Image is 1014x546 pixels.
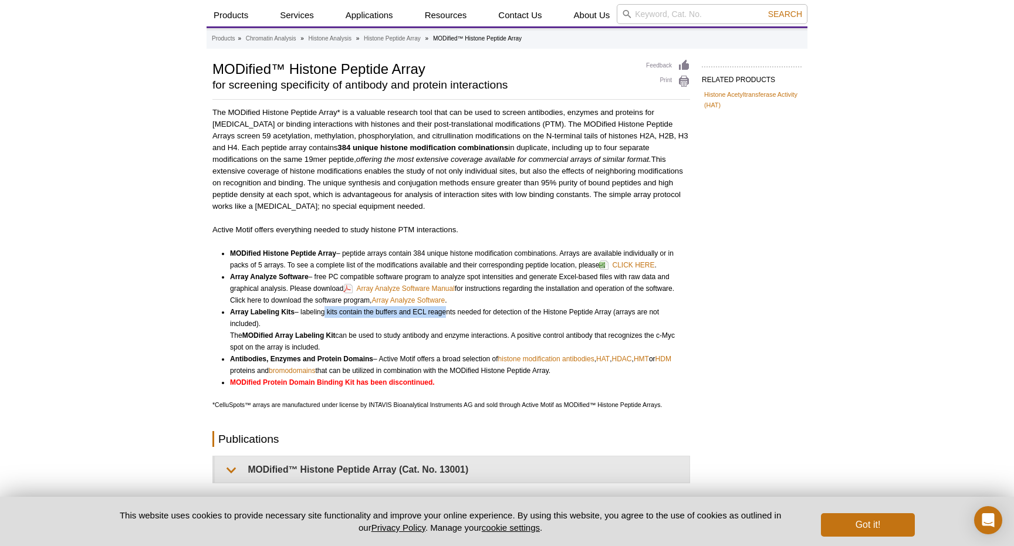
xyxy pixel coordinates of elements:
[356,35,360,42] li: »
[482,523,540,533] button: cookie settings
[364,33,421,44] a: Histone Peptide Array
[212,59,634,77] h1: MODified™ Histone Peptide Array
[356,155,651,164] i: offering the most extensive coverage available for commercial arrays of similar format.
[612,353,632,365] a: HDAC
[974,506,1002,534] div: Open Intercom Messenger
[596,353,610,365] a: HAT
[337,143,508,152] strong: 384 unique histone modification combinations
[343,282,454,296] a: Array Analyze Software Manual
[425,35,429,42] li: »
[646,75,690,88] a: Print
[599,258,654,272] a: CLICK HERE
[207,4,255,26] a: Products
[246,33,296,44] a: Chromatin Analysis
[634,353,649,365] a: HMT
[371,294,445,306] a: Array Analyze Software
[617,4,807,24] input: Keyword, Cat. No.
[269,365,315,377] a: bromodomains
[704,89,799,110] a: Histone Acetyltransferase Activity (HAT)
[215,456,689,483] summary: MODified™ Histone Peptide Array (Cat. No. 13001)
[212,224,690,236] p: Active Motif offers everything needed to study histone PTM interactions.
[371,523,425,533] a: Privacy Policy
[655,353,671,365] a: HDM
[230,355,373,363] strong: Antibodies, Enzymes and Protein Domains
[230,247,680,271] li: – peptide arrays contain 384 unique histone modification combinations. Arrays are available indiv...
[230,308,295,316] strong: Array Labeling Kits
[212,80,634,90] h2: for screening specificity of antibody and protein interactions
[433,35,522,42] li: MODified™ Histone Peptide Array
[238,35,241,42] li: »
[230,271,680,306] li: – free PC compatible software program to analyze spot intensities and generate Excel-based files ...
[230,273,309,281] strong: Array Analyze Software
[230,306,680,353] li: – labeling kits contain the buffers and ECL reagents needed for detection of the Histone Peptide ...
[702,66,802,87] h2: RELATED PRODUCTS
[230,378,435,386] strong: MODified Protein Domain Binding Kit has been discontinued.
[212,431,690,447] h2: Publications
[821,513,915,537] button: Got it!
[339,4,400,26] a: Applications
[230,249,336,257] strong: MODified Histone Peptide Array
[212,107,690,212] p: The MODified Histone Peptide Array* is a valuable research tool that can be used to screen antibo...
[212,401,662,408] span: *CelluSpots™ arrays are manufactured under license by INTAVIS Bioanalytical Instruments AG and so...
[309,33,351,44] a: Histone Analysis
[491,4,549,26] a: Contact Us
[768,9,802,19] span: Search
[273,4,321,26] a: Services
[242,331,336,340] strong: MODified Array Labeling Kit
[418,4,474,26] a: Resources
[498,353,594,365] a: histone modification antibodies
[300,35,304,42] li: »
[646,59,690,72] a: Feedback
[765,9,806,19] button: Search
[212,33,235,44] a: Products
[567,4,617,26] a: About Us
[99,509,802,534] p: This website uses cookies to provide necessary site functionality and improve your online experie...
[230,353,680,377] li: – Active Motif offers a broad selection of , , , or proteins and that can be utilized in combinat...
